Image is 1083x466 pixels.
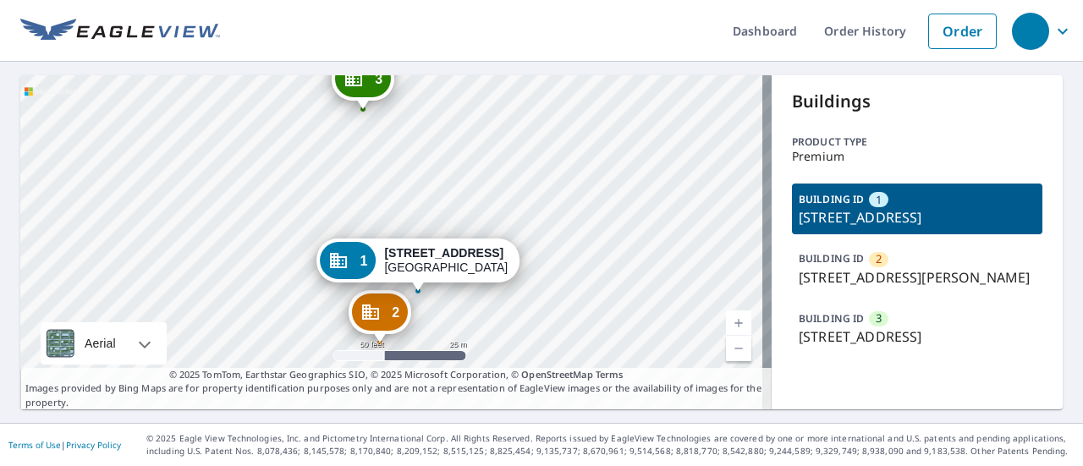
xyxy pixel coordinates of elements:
div: Dropped pin, building 3, Commercial property, 3071 Gentilly Blvd New Orleans, LA 70122 [332,57,394,109]
a: Privacy Policy [66,439,121,451]
div: Dropped pin, building 1, Commercial property, 3049 Gentilly Blvd New Orleans, LA 70122 [316,238,520,291]
img: EV Logo [20,19,220,44]
span: © 2025 TomTom, Earthstar Geographics SIO, © 2025 Microsoft Corporation, © [169,368,624,382]
div: Aerial [41,322,167,365]
p: [STREET_ADDRESS] [799,326,1036,347]
p: Product type [792,134,1042,150]
a: Terms of Use [8,439,61,451]
span: 3 [876,310,882,326]
p: BUILDING ID [799,311,864,326]
a: Terms [596,368,624,381]
p: | [8,440,121,450]
p: BUILDING ID [799,251,864,266]
p: Images provided by Bing Maps are for property identification purposes only and are not a represen... [20,368,772,410]
span: 2 [876,251,882,267]
p: Buildings [792,89,1042,114]
span: 3 [375,73,382,85]
div: [GEOGRAPHIC_DATA] [384,246,508,275]
a: Order [928,14,997,49]
p: BUILDING ID [799,192,864,206]
span: 1 [876,192,882,208]
a: Current Level 19, Zoom In [726,310,751,336]
span: 2 [392,306,399,319]
p: [STREET_ADDRESS] [799,207,1036,228]
strong: [STREET_ADDRESS] [384,246,503,260]
span: 1 [360,255,367,267]
div: Dropped pin, building 2, Commercial property, 2105 Foy St New Orleans, LA 70122 [349,290,411,343]
a: OpenStreetMap [521,368,592,381]
a: Current Level 19, Zoom Out [726,336,751,361]
div: Aerial [80,322,121,365]
p: © 2025 Eagle View Technologies, Inc. and Pictometry International Corp. All Rights Reserved. Repo... [146,432,1075,458]
p: [STREET_ADDRESS][PERSON_NAME] [799,267,1036,288]
p: Premium [792,150,1042,163]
